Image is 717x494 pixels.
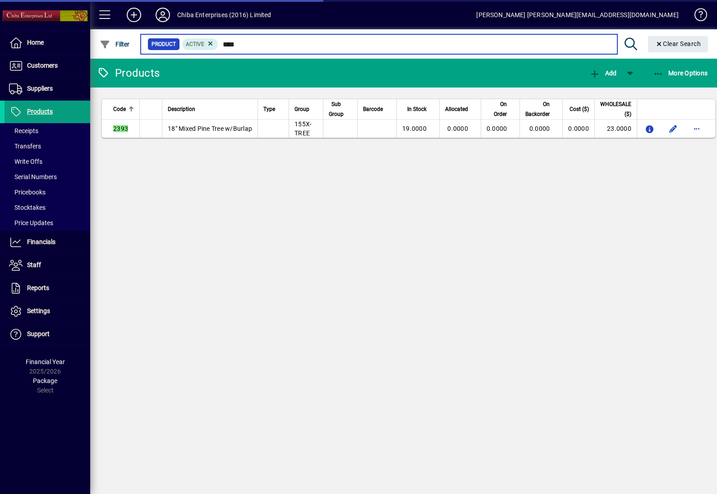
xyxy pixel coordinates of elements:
[651,65,710,81] button: More Options
[97,66,160,80] div: Products
[9,127,38,134] span: Receipts
[329,99,344,119] span: Sub Group
[9,219,53,226] span: Price Updates
[529,125,550,132] span: 0.0000
[113,125,128,132] em: 2393
[655,40,701,47] span: Clear Search
[5,55,90,77] a: Customers
[487,99,507,119] span: On Order
[27,261,41,268] span: Staff
[182,38,218,50] mat-chip: Activation Status: Active
[33,377,57,384] span: Package
[587,65,619,81] button: Add
[5,32,90,54] a: Home
[9,189,46,196] span: Pricebooks
[5,123,90,139] a: Receipts
[294,104,309,114] span: Group
[27,108,53,115] span: Products
[168,125,252,132] span: 18" Mixed Pine Tree w/Burlap
[27,39,44,46] span: Home
[168,104,195,114] span: Description
[445,104,476,114] div: Allocated
[294,104,317,114] div: Group
[594,120,637,138] td: 23.0000
[5,169,90,185] a: Serial Numbers
[5,300,90,323] a: Settings
[476,8,679,22] div: [PERSON_NAME] [PERSON_NAME][EMAIL_ADDRESS][DOMAIN_NAME]
[648,36,708,52] button: Clear
[27,307,50,314] span: Settings
[27,238,55,245] span: Financials
[689,121,704,136] button: More options
[688,2,706,31] a: Knowledge Base
[487,125,507,132] span: 0.0000
[263,104,275,114] span: Type
[9,158,42,165] span: Write Offs
[294,120,312,137] span: 155X-TREE
[27,85,53,92] span: Suppliers
[5,277,90,300] a: Reports
[5,200,90,215] a: Stocktakes
[447,125,468,132] span: 0.0000
[9,143,41,150] span: Transfers
[148,7,177,23] button: Profile
[525,99,558,119] div: On Backorder
[5,78,90,100] a: Suppliers
[9,173,57,180] span: Serial Numbers
[5,139,90,154] a: Transfers
[263,104,283,114] div: Type
[562,120,594,138] td: 0.0000
[600,99,631,119] span: WHOLESALE ($)
[5,323,90,346] a: Support
[445,104,468,114] span: Allocated
[5,185,90,200] a: Pricebooks
[27,62,58,69] span: Customers
[26,358,65,365] span: Financial Year
[570,104,589,114] span: Cost ($)
[100,41,130,48] span: Filter
[363,104,391,114] div: Barcode
[407,104,427,114] span: In Stock
[666,121,680,136] button: Edit
[97,36,132,52] button: Filter
[168,104,252,114] div: Description
[119,7,148,23] button: Add
[113,104,126,114] span: Code
[27,284,49,291] span: Reports
[487,99,515,119] div: On Order
[113,104,134,114] div: Code
[402,125,427,132] span: 19.0000
[152,40,176,49] span: Product
[5,154,90,169] a: Write Offs
[363,104,383,114] span: Barcode
[525,99,550,119] span: On Backorder
[653,69,708,77] span: More Options
[9,204,46,211] span: Stocktakes
[5,231,90,254] a: Financials
[5,215,90,231] a: Price Updates
[402,104,435,114] div: In Stock
[589,69,616,77] span: Add
[186,41,204,47] span: Active
[177,8,271,22] div: Chiba Enterprises (2016) Limited
[5,254,90,277] a: Staff
[329,99,352,119] div: Sub Group
[27,330,50,337] span: Support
